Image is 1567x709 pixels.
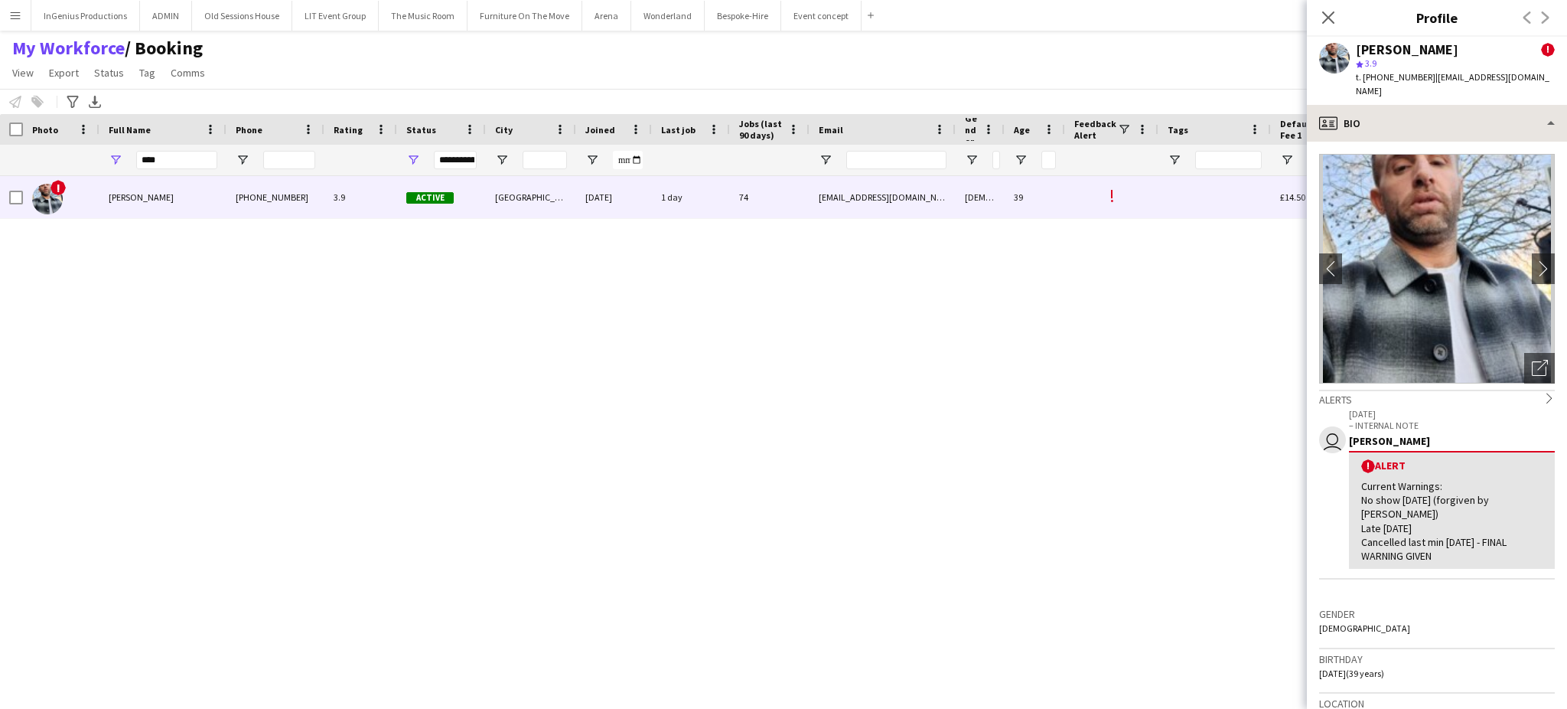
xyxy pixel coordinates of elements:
[576,176,652,218] div: [DATE]
[1074,118,1117,141] span: Feedback Alert
[406,192,454,204] span: Active
[1349,420,1555,431] p: – INTERNAL NOTE
[236,153,249,167] button: Open Filter Menu
[324,176,397,218] div: 3.9
[94,66,124,80] span: Status
[1319,390,1555,407] div: Alerts
[1356,71,1435,83] span: t. [PHONE_NUMBER]
[49,66,79,80] span: Export
[1307,105,1567,142] div: Bio
[32,184,63,214] img: Kieran Brooks
[32,124,58,136] span: Photo
[1356,71,1549,96] span: | [EMAIL_ADDRESS][DOMAIN_NAME]
[992,151,1000,169] input: Gender Filter Input
[1041,151,1056,169] input: Age Filter Input
[1349,408,1555,420] p: [DATE]
[495,153,509,167] button: Open Filter Menu
[133,63,161,83] a: Tag
[1319,668,1384,679] span: [DATE] (39 years)
[1005,176,1065,218] div: 39
[226,176,324,218] div: [PHONE_NUMBER]
[631,1,705,31] button: Wonderland
[730,176,810,218] div: 74
[406,153,420,167] button: Open Filter Menu
[846,151,946,169] input: Email Filter Input
[12,66,34,80] span: View
[1349,434,1555,448] div: [PERSON_NAME]
[585,124,615,136] span: Joined
[64,93,82,111] app-action-btn: Advanced filters
[139,66,155,80] span: Tag
[406,124,436,136] span: Status
[956,176,1005,218] div: [DEMOGRAPHIC_DATA]
[125,37,203,60] span: Booking
[31,1,140,31] button: InGenius Productions
[613,151,643,169] input: Joined Filter Input
[109,124,151,136] span: Full Name
[819,124,843,136] span: Email
[379,1,467,31] button: The Music Room
[1361,459,1543,473] div: Alert
[582,1,631,31] button: Arena
[652,176,730,218] div: 1 day
[1280,153,1294,167] button: Open Filter Menu
[86,93,104,111] app-action-btn: Export XLSX
[1319,154,1555,384] img: Crew avatar or photo
[292,1,379,31] button: LIT Event Group
[236,124,262,136] span: Phone
[1109,184,1115,207] span: !
[1365,57,1376,69] span: 3.9
[1319,607,1555,621] h3: Gender
[1280,118,1360,141] span: Default Hourly Fee 1
[495,124,513,136] span: City
[705,1,781,31] button: Bespoke-Hire
[109,191,174,203] span: [PERSON_NAME]
[810,176,956,218] div: [EMAIL_ADDRESS][DOMAIN_NAME]
[1280,191,1305,203] span: £14.50
[965,153,979,167] button: Open Filter Menu
[486,176,576,218] div: [GEOGRAPHIC_DATA]
[1541,43,1555,57] span: !
[1195,151,1262,169] input: Tags Filter Input
[192,1,292,31] button: Old Sessions House
[334,124,363,136] span: Rating
[1361,479,1543,563] div: Current Warnings: No show [DATE] (forgiven by [PERSON_NAME]) Late [DATE] Cancelled last min [DATE...
[1168,153,1181,167] button: Open Filter Menu
[467,1,582,31] button: Furniture On The Move
[819,153,832,167] button: Open Filter Menu
[88,63,130,83] a: Status
[165,63,211,83] a: Comms
[1014,124,1030,136] span: Age
[1307,8,1567,28] h3: Profile
[1319,652,1555,666] h3: Birthday
[43,63,85,83] a: Export
[136,151,217,169] input: Full Name Filter Input
[585,153,599,167] button: Open Filter Menu
[965,113,977,147] span: Gender
[1014,153,1028,167] button: Open Filter Menu
[1356,43,1458,57] div: [PERSON_NAME]
[661,124,696,136] span: Last job
[1319,622,1410,634] span: [DEMOGRAPHIC_DATA]
[50,180,66,195] span: !
[1168,124,1188,136] span: Tags
[171,66,205,80] span: Comms
[781,1,862,31] button: Event concept
[263,151,315,169] input: Phone Filter Input
[1524,353,1555,384] div: Open photos pop-in
[6,63,40,83] a: View
[140,1,192,31] button: ADMIN
[12,37,125,60] a: My Workforce
[109,153,122,167] button: Open Filter Menu
[523,151,567,169] input: City Filter Input
[739,118,782,141] span: Jobs (last 90 days)
[1361,459,1375,473] span: !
